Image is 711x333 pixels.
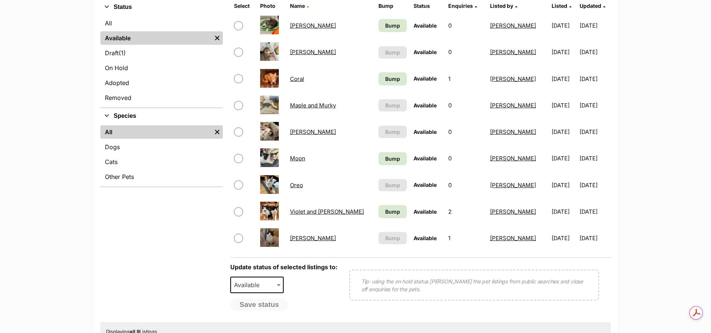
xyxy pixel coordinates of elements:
a: [PERSON_NAME] [290,48,336,56]
a: Listed [552,3,571,9]
a: Bump [378,72,407,85]
td: [DATE] [549,199,579,224]
td: [DATE] [549,39,579,65]
td: 0 [445,119,486,145]
span: Updated [580,3,601,9]
a: Dogs [100,140,223,154]
a: [PERSON_NAME] [490,235,536,242]
a: [PERSON_NAME] [490,182,536,189]
span: Available [414,22,437,29]
a: [PERSON_NAME] [490,75,536,82]
a: [PERSON_NAME] [490,48,536,56]
span: (1) [119,48,126,57]
td: [DATE] [549,119,579,145]
td: 0 [445,39,486,65]
button: Save status [230,299,289,311]
span: Listed by [490,3,513,9]
a: [PERSON_NAME] [490,22,536,29]
span: Bump [385,208,400,216]
a: Moon [290,155,305,162]
a: [PERSON_NAME] [290,128,336,135]
a: Bump [378,205,407,218]
td: [DATE] [580,13,610,38]
td: [DATE] [549,66,579,92]
a: Cats [100,155,223,169]
span: Available [414,182,437,188]
td: [DATE] [580,199,610,224]
button: Bump [378,179,407,191]
td: 0 [445,145,486,171]
p: Tip: using the on hold status [PERSON_NAME] the pet listings from public searches and close off e... [361,277,587,293]
td: [DATE] [580,145,610,171]
button: Bump [378,46,407,59]
a: On Hold [100,61,223,75]
span: Bump [385,155,400,163]
td: 1 [445,66,486,92]
span: Bump [385,101,400,109]
div: Status [100,15,223,107]
button: Status [100,2,223,12]
td: [DATE] [580,119,610,145]
a: [PERSON_NAME] [490,208,536,215]
span: Available [414,235,437,241]
span: Bump [385,48,400,56]
a: Listed by [490,3,517,9]
a: [PERSON_NAME] [490,155,536,162]
span: translation missing: en.admin.listings.index.attributes.enquiries [448,3,473,9]
span: Available [230,277,284,293]
td: 1 [445,225,486,251]
td: [DATE] [580,225,610,251]
span: Available [231,280,267,290]
a: Coral [290,75,304,82]
a: [PERSON_NAME] [290,22,336,29]
label: Update status of selected listings to: [230,263,337,271]
td: 0 [445,172,486,198]
span: Bump [385,22,400,29]
a: [PERSON_NAME] [290,235,336,242]
span: Bump [385,181,400,189]
button: Species [100,111,223,121]
a: Draft [100,46,223,60]
button: Bump [378,126,407,138]
span: Available [414,75,437,82]
span: Available [414,155,437,161]
td: [DATE] [549,13,579,38]
td: [DATE] [580,172,610,198]
td: [DATE] [549,92,579,118]
a: All [100,125,212,139]
button: Bump [378,232,407,244]
td: 2 [445,199,486,224]
a: [PERSON_NAME] [490,102,536,109]
span: Bump [385,75,400,83]
button: Bump [378,99,407,111]
a: Removed [100,91,223,104]
a: Bump [378,19,407,32]
td: [DATE] [580,92,610,118]
a: Name [290,3,309,9]
td: 0 [445,13,486,38]
td: 0 [445,92,486,118]
a: Other Pets [100,170,223,183]
span: Available [414,49,437,55]
span: Bump [385,234,400,242]
a: Bump [378,152,407,165]
a: Adopted [100,76,223,89]
a: Maple and Murky [290,102,336,109]
td: [DATE] [549,172,579,198]
span: Available [414,102,437,109]
span: Available [414,129,437,135]
td: [DATE] [580,39,610,65]
a: [PERSON_NAME] [490,128,536,135]
a: Violet and [PERSON_NAME] [290,208,364,215]
a: Remove filter [212,125,223,139]
a: Available [100,31,212,45]
div: Species [100,124,223,186]
span: Name [290,3,305,9]
span: Bump [385,128,400,136]
td: [DATE] [549,145,579,171]
a: All [100,16,223,30]
td: [DATE] [549,225,579,251]
span: Listed [552,3,567,9]
a: Remove filter [212,31,223,45]
a: Updated [580,3,605,9]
